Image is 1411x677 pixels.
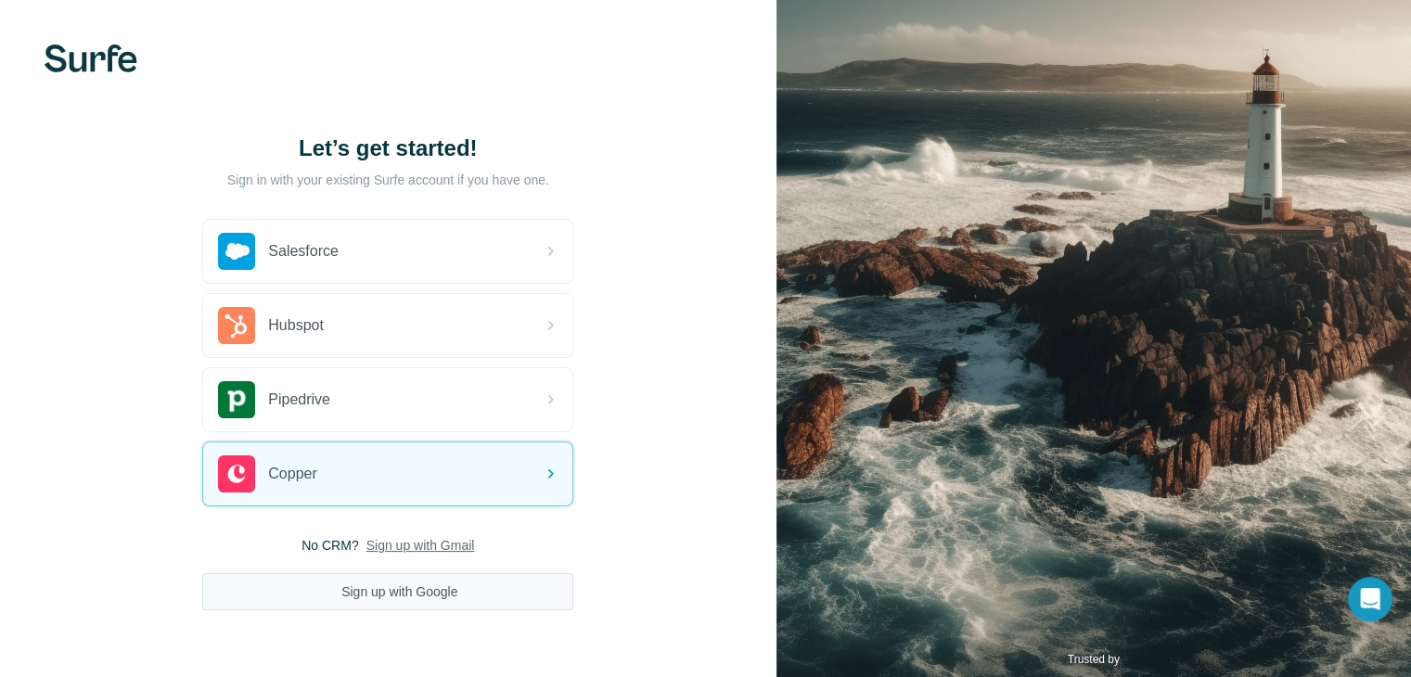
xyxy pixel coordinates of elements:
[301,536,358,555] span: No CRM?
[366,536,475,555] button: Sign up with Gmail
[202,573,573,610] button: Sign up with Google
[268,314,324,337] span: Hubspot
[1348,577,1392,621] div: Open Intercom Messenger
[268,240,339,262] span: Salesforce
[45,45,137,72] img: Surfe's logo
[268,463,316,485] span: Copper
[268,389,330,411] span: Pipedrive
[218,233,255,270] img: salesforce's logo
[218,455,255,492] img: copper's logo
[218,307,255,344] img: hubspot's logo
[1068,651,1120,668] p: Trusted by
[202,134,573,163] h1: Let’s get started!
[218,381,255,418] img: pipedrive's logo
[227,171,549,189] p: Sign in with your existing Surfe account if you have one.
